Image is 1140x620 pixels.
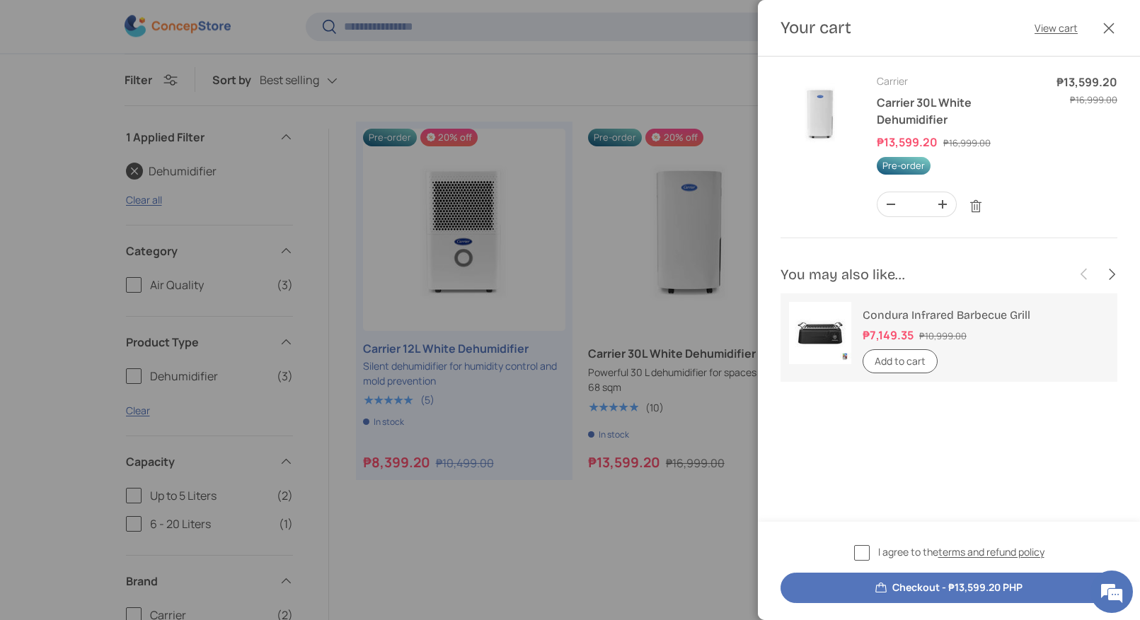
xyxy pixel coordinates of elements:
a: Carrier 30L White Dehumidifier [877,95,972,127]
span: I agree to the [878,544,1044,559]
h2: You may also like... [781,264,1071,284]
button: Add to cart [863,349,938,374]
div: Carrier [877,74,1040,88]
s: ₱16,999.00 [943,136,991,149]
span: Pre-order [877,157,931,175]
dd: ₱13,599.20 [1056,74,1117,90]
img: carrier-dehumidifier-30-liter-full-view-concepstore [781,74,860,153]
span: We're online! [82,178,195,321]
a: terms and refund policy [938,545,1044,558]
dd: ₱13,599.20 [877,134,941,150]
div: Minimize live chat window [232,7,266,41]
button: Checkout - ₱13,599.20 PHP [781,573,1117,603]
a: Remove [962,193,989,220]
a: View cart [1035,21,1078,35]
a: Condura Infrared Barbecue Grill [863,308,1030,322]
s: ₱16,999.00 [1070,93,1117,106]
input: Quantity [904,192,929,216]
div: Chat with us now [74,79,238,98]
textarea: Type your message and hit 'Enter' [7,386,270,435]
h2: Your cart [781,17,851,39]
